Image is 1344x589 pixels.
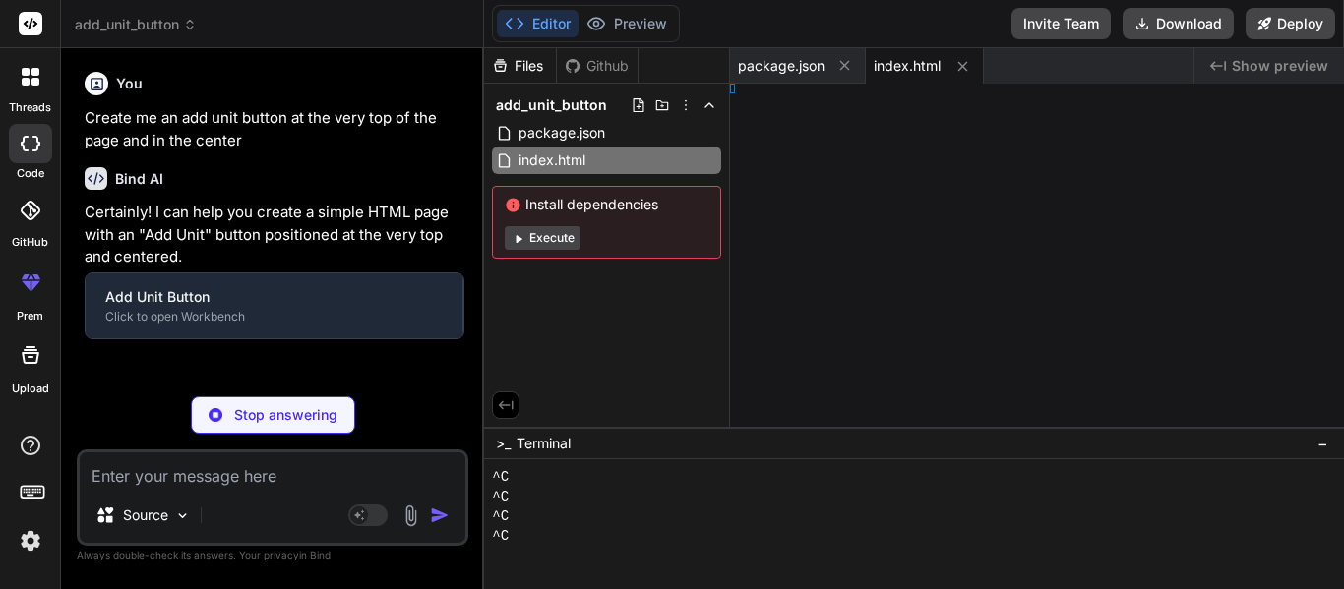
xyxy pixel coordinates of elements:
[517,148,587,172] span: index.html
[174,507,191,524] img: Pick Models
[115,169,163,189] h6: Bind AI
[86,273,462,338] button: Add Unit ButtonClick to open Workbench
[116,74,143,93] h6: You
[17,308,43,324] label: prem
[105,287,443,307] div: Add Unit Button
[17,165,44,182] label: code
[492,467,509,487] span: ^C
[105,309,443,324] div: Click to open Workbench
[264,549,299,560] span: privacy
[484,56,556,76] div: Files
[85,107,464,151] p: Create me an add unit button at the very top of the page and in the center
[12,234,48,251] label: GitHub
[579,10,675,37] button: Preview
[9,99,51,116] label: threads
[505,226,580,250] button: Execute
[234,405,337,425] p: Stop answering
[77,546,468,564] p: Always double-check its answers. Your in Bind
[517,434,571,453] span: Terminal
[505,195,708,214] span: Install dependencies
[496,434,511,453] span: >_
[1313,428,1332,459] button: −
[492,526,509,546] span: ^C
[738,56,825,76] span: package.json
[496,95,607,115] span: add_unit_button
[85,202,464,268] p: Certainly! I can help you create a simple HTML page with an "Add Unit" button positioned at the v...
[12,381,49,397] label: Upload
[430,505,450,525] img: icon
[492,487,509,506] span: ^C
[492,506,509,526] span: ^C
[1232,56,1328,76] span: Show preview
[497,10,579,37] button: Editor
[1123,8,1234,39] button: Download
[1317,434,1328,453] span: −
[1246,8,1335,39] button: Deploy
[123,505,168,525] p: Source
[517,121,607,145] span: package.json
[1011,8,1111,39] button: Invite Team
[874,56,941,76] span: index.html
[399,504,422,527] img: attachment
[557,56,638,76] div: Github
[14,524,47,558] img: settings
[75,15,197,34] span: add_unit_button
